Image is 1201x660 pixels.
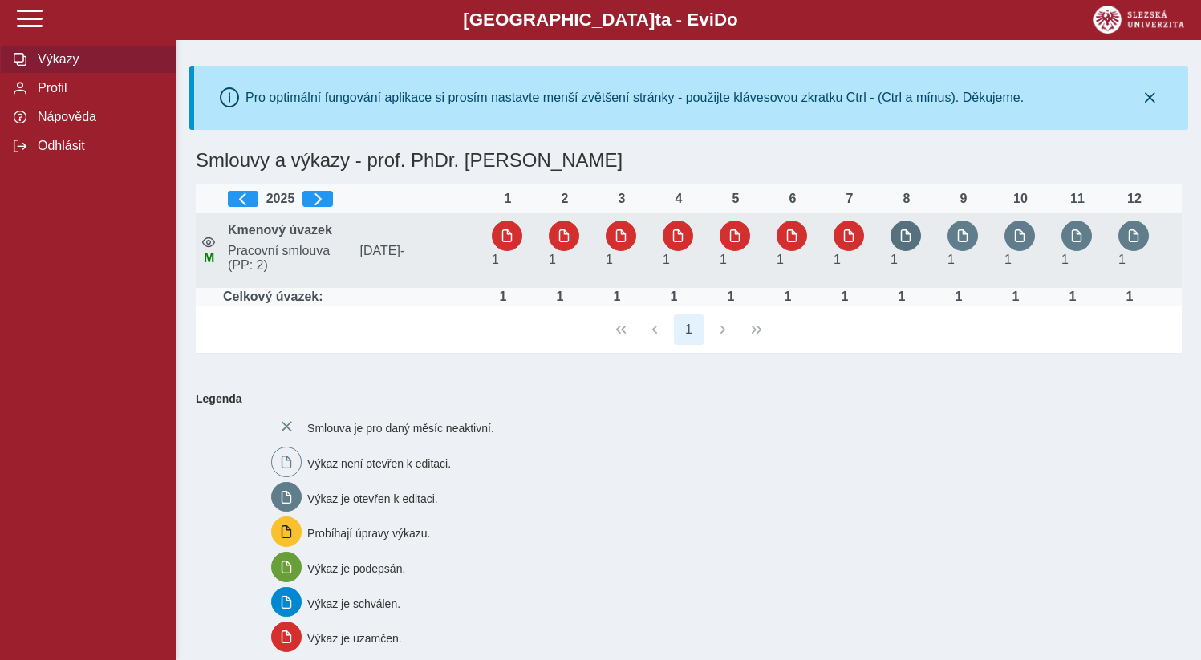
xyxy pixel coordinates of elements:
[487,290,519,304] div: Úvazek : 8 h / den. 40 h / týden.
[189,143,1021,178] h1: Smlouvy a výkazy - prof. PhDr. [PERSON_NAME]
[204,251,214,265] span: Údaje souhlasí s údaji v Magionu
[606,253,613,266] span: Úvazek : 8 h / den. 40 h / týden.
[1093,6,1184,34] img: logo_web_su.png
[221,244,354,273] span: Pracovní smlouva (PP: 2)
[714,10,727,30] span: D
[658,290,690,304] div: Úvazek : 8 h / den. 40 h / týden.
[947,253,955,266] span: Úvazek : 8 h / den. 40 h / týden.
[777,253,784,266] span: Úvazek : 8 h / den. 40 h / týden.
[1004,253,1012,266] span: Úvazek : 8 h / den. 40 h / týden.
[221,288,485,306] td: Celkový úvazek:
[1057,290,1089,304] div: Úvazek : 8 h / den. 40 h / týden.
[1118,192,1150,206] div: 12
[663,253,670,266] span: Úvazek : 8 h / den. 40 h / týden.
[772,290,804,304] div: Úvazek : 8 h / den. 40 h / týden.
[1118,253,1126,266] span: Úvazek : 8 h / den. 40 h / týden.
[48,10,1153,30] b: [GEOGRAPHIC_DATA] a - Evi
[307,457,451,470] span: Výkaz není otevřen k editaci.
[189,386,1175,411] b: Legenda
[307,632,402,645] span: Výkaz je uzamčen.
[891,253,898,266] span: Úvazek : 8 h / den. 40 h / týden.
[715,290,747,304] div: Úvazek : 8 h / den. 40 h / týden.
[720,253,727,266] span: Úvazek : 8 h / den. 40 h / týden.
[307,562,405,575] span: Výkaz je podepsán.
[33,110,163,124] span: Nápověda
[829,290,861,304] div: Úvazek : 8 h / den. 40 h / týden.
[33,81,163,95] span: Profil
[228,223,332,237] b: Kmenový úvazek
[777,192,809,206] div: 6
[1000,290,1032,304] div: Úvazek : 8 h / den. 40 h / týden.
[720,192,752,206] div: 5
[354,244,486,273] span: [DATE]
[1061,253,1069,266] span: Úvazek : 8 h / den. 40 h / týden.
[202,236,215,249] i: Smlouva je aktivní
[834,192,866,206] div: 7
[400,244,404,257] span: -
[33,139,163,153] span: Odhlásit
[891,192,923,206] div: 8
[674,314,704,345] button: 1
[943,290,975,304] div: Úvazek : 8 h / den. 40 h / týden.
[307,597,400,609] span: Výkaz je schválen.
[492,192,524,206] div: 1
[549,192,581,206] div: 2
[33,52,163,67] span: Výkazy
[834,253,841,266] span: Úvazek : 8 h / den. 40 h / týden.
[1114,290,1146,304] div: Úvazek : 8 h / den. 40 h / týden.
[601,290,633,304] div: Úvazek : 8 h / den. 40 h / týden.
[606,192,638,206] div: 3
[947,192,980,206] div: 9
[655,10,660,30] span: t
[228,191,479,207] div: 2025
[1004,192,1037,206] div: 10
[727,10,738,30] span: o
[549,253,556,266] span: Úvazek : 8 h / den. 40 h / týden.
[1061,192,1093,206] div: 11
[307,492,438,504] span: Výkaz je otevřen k editaci.
[245,91,1024,105] div: Pro optimální fungování aplikace si prosím nastavte menší zvětšení stránky - použijte klávesovou ...
[307,422,494,435] span: Smlouva je pro daný měsíc neaktivní.
[663,192,695,206] div: 4
[492,253,499,266] span: Úvazek : 8 h / den. 40 h / týden.
[544,290,576,304] div: Úvazek : 8 h / den. 40 h / týden.
[307,527,430,540] span: Probíhají úpravy výkazu.
[886,290,918,304] div: Úvazek : 8 h / den. 40 h / týden.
